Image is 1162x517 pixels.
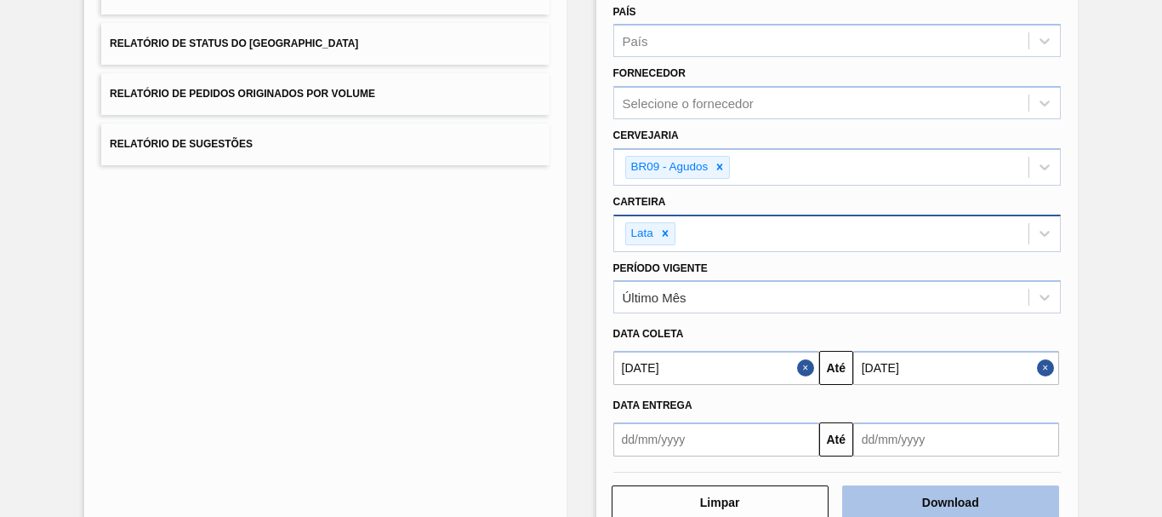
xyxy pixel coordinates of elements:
[613,129,679,141] label: Cervejaria
[623,96,754,111] div: Selecione o fornecedor
[613,262,708,274] label: Período Vigente
[110,138,253,150] span: Relatório de Sugestões
[853,351,1059,385] input: dd/mm/yyyy
[101,73,549,115] button: Relatório de Pedidos Originados por Volume
[101,23,549,65] button: Relatório de Status do [GEOGRAPHIC_DATA]
[613,328,684,340] span: Data coleta
[110,37,358,49] span: Relatório de Status do [GEOGRAPHIC_DATA]
[626,223,656,244] div: Lata
[853,422,1059,457] input: dd/mm/yyyy
[613,351,819,385] input: dd/mm/yyyy
[797,351,819,385] button: Close
[623,290,686,305] div: Último Mês
[819,351,853,385] button: Até
[819,422,853,457] button: Até
[101,124,549,165] button: Relatório de Sugestões
[613,6,636,18] label: País
[613,422,819,457] input: dd/mm/yyyy
[613,399,692,411] span: Data Entrega
[1037,351,1059,385] button: Close
[623,34,648,49] div: País
[613,196,666,208] label: Carteira
[613,67,686,79] label: Fornecedor
[110,88,375,100] span: Relatório de Pedidos Originados por Volume
[626,157,711,178] div: BR09 - Agudos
